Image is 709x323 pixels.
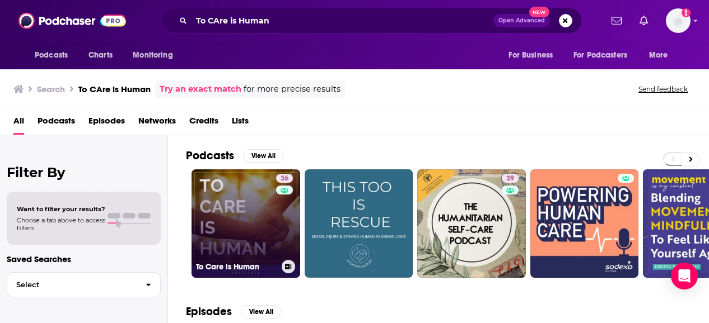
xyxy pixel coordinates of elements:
[232,112,249,135] a: Lists
[281,173,288,184] span: 36
[493,14,550,27] button: Open AdvancedNew
[161,8,582,34] div: Search podcasts, credits, & more...
[88,112,125,135] a: Episodes
[529,7,549,17] span: New
[417,169,526,278] a: 39
[607,11,626,30] a: Show notifications dropdown
[192,169,300,278] a: 36To Care is Human
[635,84,691,94] button: Send feedback
[501,45,567,66] button: open menu
[125,45,187,66] button: open menu
[573,47,627,63] span: For Podcasters
[7,281,137,288] span: Select
[566,45,643,66] button: open menu
[7,272,161,297] button: Select
[186,305,281,319] a: EpisodesView All
[189,112,218,135] a: Credits
[241,305,281,319] button: View All
[666,8,691,33] img: User Profile
[37,84,65,94] h3: Search
[17,216,105,232] span: Choose a tab above to access filters.
[498,18,545,23] span: Open Advanced
[13,112,24,135] a: All
[160,83,241,96] a: Try an exact match
[666,8,691,33] span: Logged in as RussoPartners3
[509,47,553,63] span: For Business
[27,45,82,66] button: open menu
[186,149,234,163] h2: Podcasts
[641,45,682,66] button: open menu
[133,47,172,63] span: Monitoring
[276,174,293,183] a: 36
[666,8,691,33] button: Show profile menu
[682,8,691,17] svg: Add a profile image
[18,10,126,31] img: Podchaser - Follow, Share and Rate Podcasts
[38,112,75,135] a: Podcasts
[192,12,493,30] input: Search podcasts, credits, & more...
[186,305,232,319] h2: Episodes
[671,263,698,289] div: Open Intercom Messenger
[88,47,113,63] span: Charts
[649,47,668,63] span: More
[78,84,151,94] h3: To CAre is Human
[81,45,119,66] a: Charts
[35,47,68,63] span: Podcasts
[17,205,105,213] span: Want to filter your results?
[243,149,283,163] button: View All
[196,262,277,272] h3: To Care is Human
[7,254,161,264] p: Saved Searches
[244,83,340,96] span: for more precise results
[506,173,514,184] span: 39
[7,164,161,180] h2: Filter By
[635,11,652,30] a: Show notifications dropdown
[502,174,519,183] a: 39
[138,112,176,135] a: Networks
[186,149,283,163] a: PodcastsView All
